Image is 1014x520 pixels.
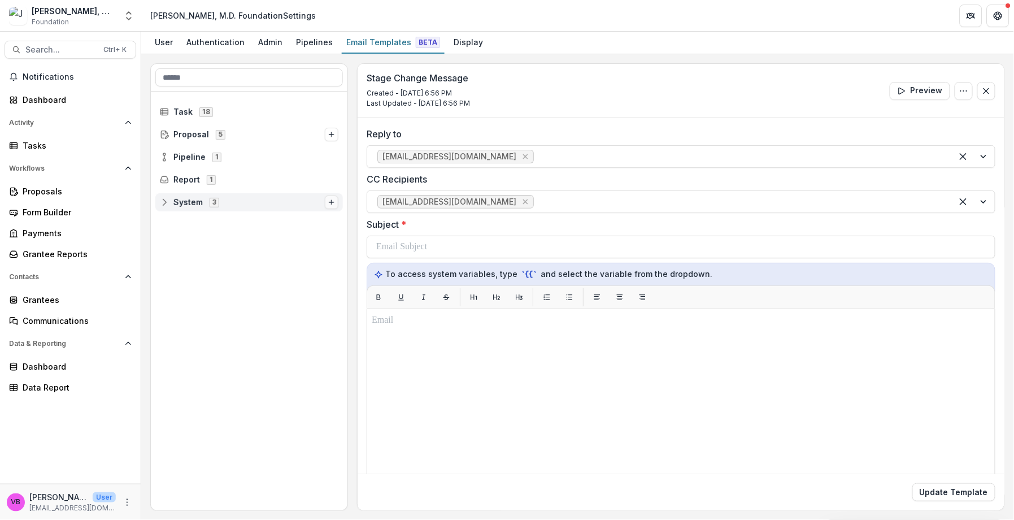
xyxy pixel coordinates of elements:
div: Grantees [23,294,127,306]
p: To access system variables, type and select the variable from the dropdown. [374,268,988,280]
span: 5 [216,130,225,139]
button: Open Activity [5,114,136,132]
p: User [93,492,116,502]
a: Payments [5,224,136,242]
span: Beta [416,37,440,48]
button: Open Data & Reporting [5,335,136,353]
div: Pipelines [291,34,337,50]
button: Get Help [987,5,1009,27]
a: Authentication [182,32,249,54]
div: Proposals [23,185,127,197]
button: Preview [890,82,950,100]
button: Options [325,128,338,141]
a: Dashboard [5,90,136,109]
img: Joseph A. Bailey II, M.D. Foundation [9,7,27,25]
div: Email Templates [342,34,445,50]
span: 18 [199,107,213,116]
button: Align center [611,288,629,306]
p: [PERSON_NAME] [29,491,88,503]
div: Tasks [23,140,127,151]
button: More [120,496,134,509]
a: Form Builder [5,203,136,222]
span: Contacts [9,273,120,281]
div: [PERSON_NAME], M.D. Foundation Settings [150,10,316,21]
span: Proposal [173,130,209,140]
a: Display [449,32,488,54]
a: User [150,32,177,54]
label: Subject [367,218,989,231]
label: Reply to [367,127,989,141]
div: Authentication [182,34,249,50]
span: Task [173,107,193,117]
button: Bold [369,288,388,306]
div: Remove olivia4110@gmail.com [520,196,531,207]
button: List [538,288,556,306]
span: System [173,198,203,207]
a: Grantee Reports [5,245,136,263]
button: Search... [5,41,136,59]
span: [EMAIL_ADDRESS][DOMAIN_NAME] [382,152,516,162]
span: Search... [25,45,97,55]
h3: Stage Change Message [367,73,470,84]
button: Close [977,82,995,100]
div: Communications [23,315,127,327]
div: [PERSON_NAME], M.D. Foundation [32,5,116,17]
button: H1 [465,288,483,306]
span: Foundation [32,17,69,27]
button: Underline [392,288,410,306]
div: Task18 [155,103,343,121]
button: Notifications [5,68,136,86]
button: Open Contacts [5,268,136,286]
span: Workflows [9,164,120,172]
span: [EMAIL_ADDRESS][DOMAIN_NAME] [382,197,516,207]
label: CC Recipients [367,172,989,186]
div: Dashboard [23,361,127,372]
a: Dashboard [5,357,136,376]
span: 3 [210,198,219,207]
button: List [560,288,578,306]
a: Proposals [5,182,136,201]
a: Communications [5,311,136,330]
div: Display [449,34,488,50]
a: Pipelines [291,32,337,54]
button: Align right [633,288,651,306]
button: H2 [488,288,506,306]
button: Strikethrough [437,288,455,306]
button: Update Template [912,483,995,501]
button: Options [325,196,338,209]
div: Clear selected options [954,148,972,166]
span: 1 [212,153,221,162]
div: Clear selected options [954,193,972,211]
button: Open entity switcher [121,5,137,27]
button: Open Workflows [5,159,136,177]
button: Options [955,82,973,100]
div: Pipeline1 [155,148,343,166]
code: `{{` [520,268,539,280]
div: Remove contact@josephabaileyfoundation.org [520,151,531,162]
a: Email Templates Beta [342,32,445,54]
div: Ctrl + K [101,44,129,56]
span: 1 [207,175,216,184]
div: System3Options [155,193,343,211]
p: [EMAIL_ADDRESS][DOMAIN_NAME] [29,503,116,513]
span: Notifications [23,72,132,82]
span: Data & Reporting [9,340,120,348]
div: Report1 [155,171,343,189]
a: Grantees [5,291,136,309]
p: Created - [DATE] 6:56 PM [367,88,470,98]
div: Velma Brooks-Benson [11,499,21,506]
div: Form Builder [23,206,127,218]
a: Data Report [5,378,136,397]
button: Italic [415,288,433,306]
div: Dashboard [23,94,127,106]
span: Activity [9,119,120,127]
a: Admin [254,32,287,54]
div: Proposal5Options [155,125,343,144]
div: Payments [23,227,127,239]
div: Admin [254,34,287,50]
button: Align left [588,288,606,306]
div: Grantee Reports [23,248,127,260]
button: H3 [510,288,528,306]
span: Pipeline [173,153,206,162]
p: Last Updated - [DATE] 6:56 PM [367,98,470,109]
